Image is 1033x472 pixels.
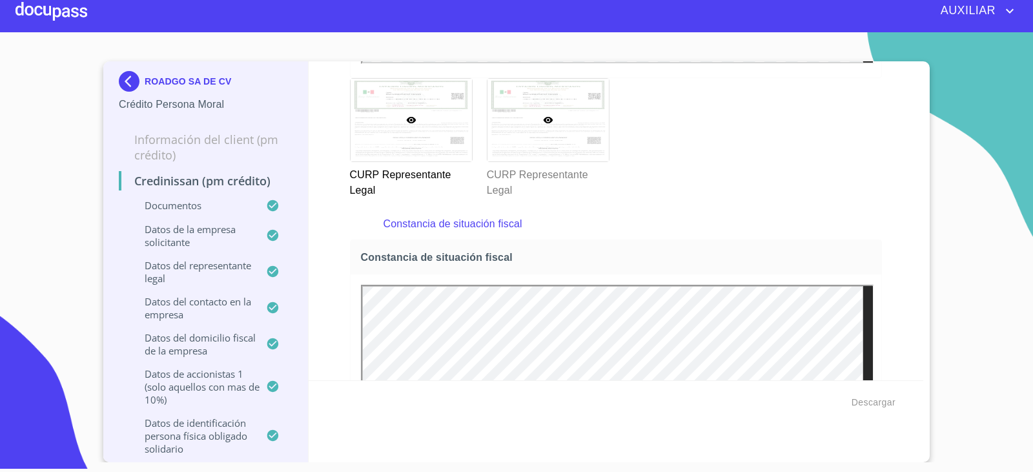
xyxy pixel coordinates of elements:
p: ROADGO SA DE CV [145,76,231,87]
img: Docupass spot blue [119,71,145,92]
p: Datos del representante legal [119,259,266,285]
p: Crédito Persona Moral [119,97,292,112]
p: Información del Client (PM crédito) [119,132,292,163]
p: Datos de la empresa solicitante [119,223,266,249]
div: ROADGO SA DE CV [119,71,292,97]
span: Descargar [852,395,895,411]
span: Constancia de situación fiscal [361,251,877,264]
p: Documentos [119,199,266,212]
p: Datos del contacto en la empresa [119,295,266,321]
p: CURP Representante Legal [487,162,608,198]
p: Datos de accionistas 1 (solo aquellos con mas de 10%) [119,367,266,406]
p: Datos del domicilio fiscal de la empresa [119,331,266,357]
p: Constancia de situación fiscal [384,216,848,232]
p: Credinissan (PM crédito) [119,173,292,189]
span: AUXILIAR [931,1,1002,21]
button: Descargar [846,391,901,415]
p: CURP Representante Legal [350,162,471,198]
p: Datos de Identificación Persona Física Obligado Solidario [119,416,266,455]
button: account of current user [931,1,1018,21]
